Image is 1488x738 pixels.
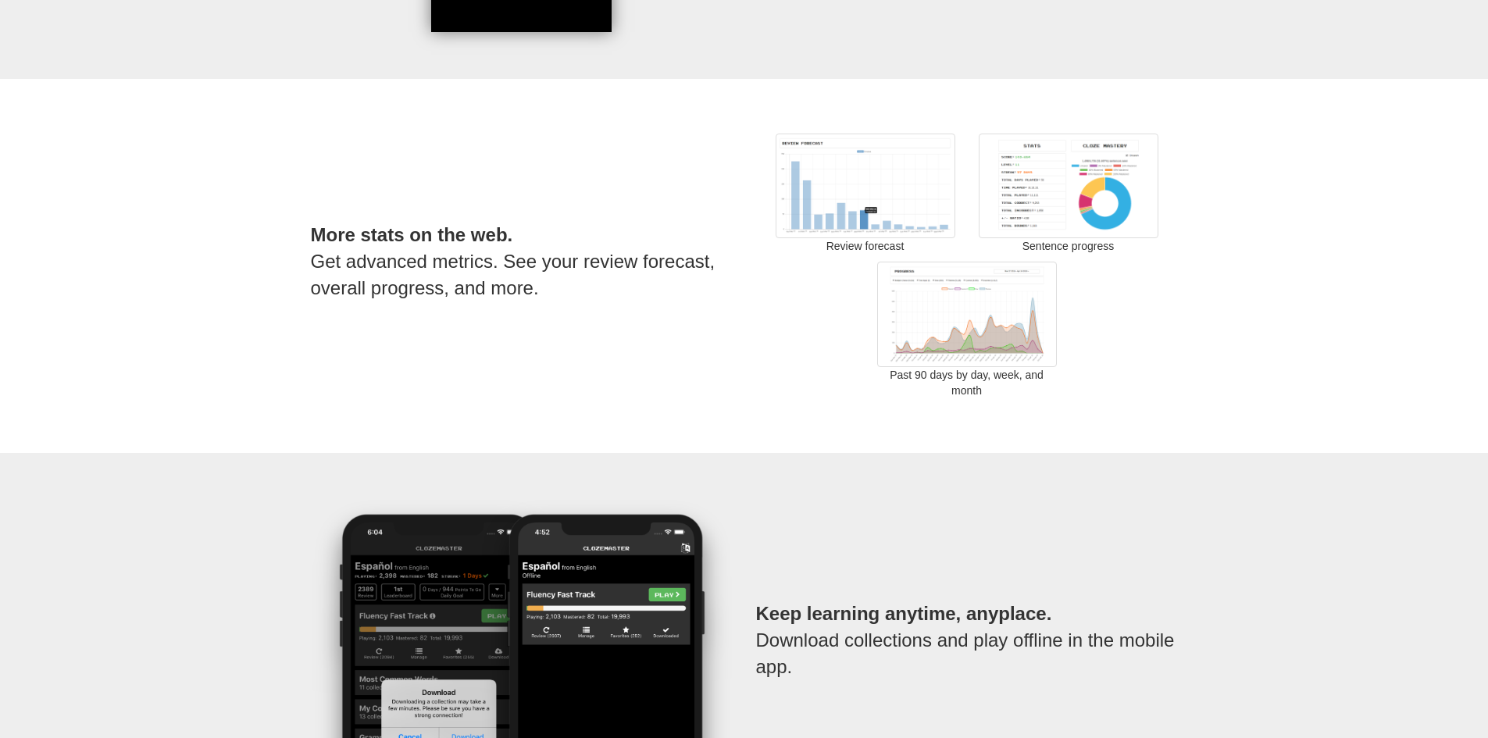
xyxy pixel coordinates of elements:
strong: Keep learning anytime, anyplace. [756,603,1052,624]
p: Get advanced metrics. See your review forecast, overall progress, and more. [311,191,733,333]
strong: More stats on the web. [311,224,513,245]
img: stats-900b8673244deb4ca2d0231e198ac45c98a8978cc795218e537b7ed165086078.png [979,134,1158,238]
img: history-0c05f8861976c067fa91063401722e9eb4c068283955940aa4eeeed33c0a8074.png [877,262,1057,366]
img: review-forecast-05ab9222a7c4cf6d9da7e88ecb6a760aa02d021886af2f8ee97000842bf7d032.png [776,134,955,238]
div: Review forecast [764,134,967,254]
div: Past 90 days by day, week, and month [865,262,1069,398]
p: Download collections and play offline in the mobile app. [756,569,1178,712]
div: Sentence progress [967,134,1170,254]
